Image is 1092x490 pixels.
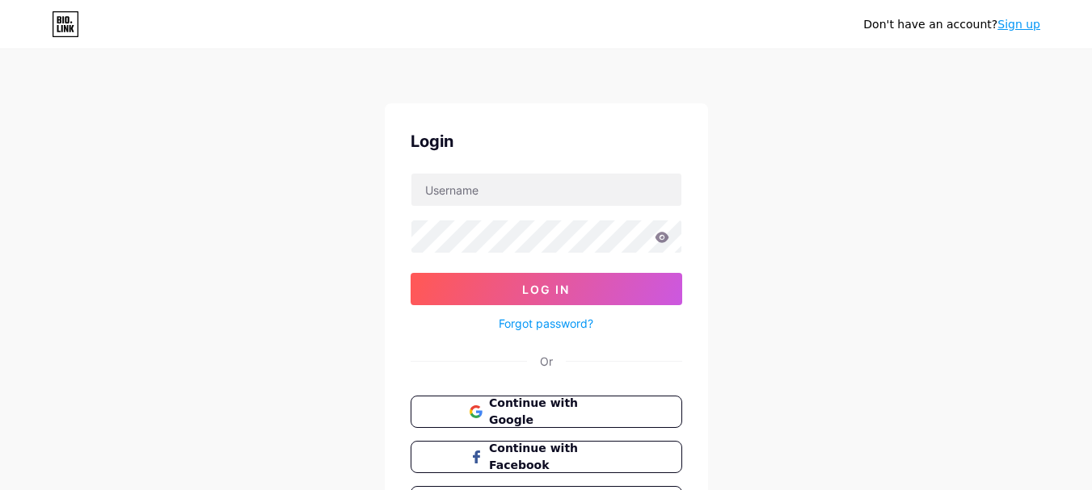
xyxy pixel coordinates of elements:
[411,129,682,153] div: Login
[489,395,622,429] span: Continue with Google
[411,396,682,428] button: Continue with Google
[499,315,593,332] a: Forgot password?
[522,283,570,296] span: Log In
[997,18,1040,31] a: Sign up
[863,16,1040,33] div: Don't have an account?
[540,353,553,370] div: Or
[411,174,681,206] input: Username
[489,440,622,474] span: Continue with Facebook
[411,441,682,473] button: Continue with Facebook
[411,273,682,305] button: Log In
